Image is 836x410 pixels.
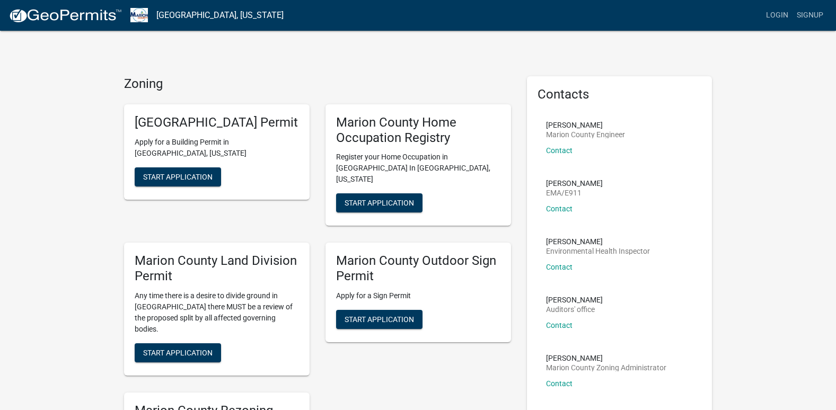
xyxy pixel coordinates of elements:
[546,189,603,197] p: EMA/E911
[546,204,573,213] a: Contact
[546,238,650,245] p: [PERSON_NAME]
[143,348,213,356] span: Start Application
[345,315,414,323] span: Start Application
[546,306,603,313] p: Auditors' office
[336,253,500,284] h5: Marion County Outdoor Sign Permit
[336,193,423,212] button: Start Application
[546,146,573,155] a: Contact
[538,87,702,102] h5: Contacts
[130,8,148,22] img: Marion County, Iowa
[135,290,299,335] p: Any time there is a desire to divide ground in [GEOGRAPHIC_DATA] there MUST be a review of the pr...
[124,76,511,92] h4: Zoning
[135,137,299,159] p: Apply for a Building Permit in [GEOGRAPHIC_DATA], [US_STATE]
[546,247,650,255] p: Environmental Health Inspector
[135,253,299,284] h5: Marion County Land Division Permit
[762,5,793,25] a: Login
[336,310,423,329] button: Start Application
[135,115,299,130] h5: [GEOGRAPHIC_DATA] Permit
[336,290,500,301] p: Apply for a Sign Permit
[546,364,666,371] p: Marion County Zoning Administrator
[793,5,828,25] a: Signup
[143,172,213,181] span: Start Application
[546,354,666,362] p: [PERSON_NAME]
[546,263,573,271] a: Contact
[156,6,284,24] a: [GEOGRAPHIC_DATA], [US_STATE]
[345,199,414,207] span: Start Application
[546,131,625,138] p: Marion County Engineer
[135,343,221,362] button: Start Application
[546,296,603,304] p: [PERSON_NAME]
[546,321,573,329] a: Contact
[546,379,573,388] a: Contact
[546,121,625,129] p: [PERSON_NAME]
[135,167,221,186] button: Start Application
[336,151,500,185] p: Register your Home Occupation in [GEOGRAPHIC_DATA] In [GEOGRAPHIC_DATA], [US_STATE]
[336,115,500,146] h5: Marion County Home Occupation Registry
[546,180,603,187] p: [PERSON_NAME]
